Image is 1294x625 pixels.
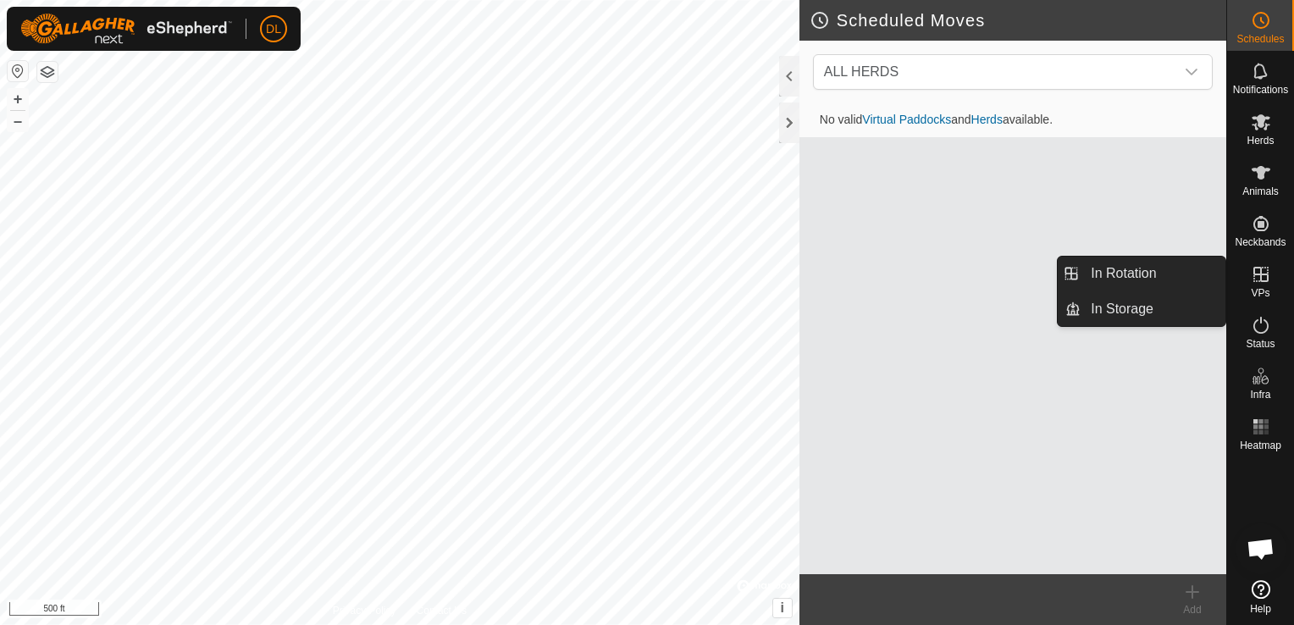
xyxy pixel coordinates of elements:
div: dropdown trigger [1175,55,1208,89]
span: Notifications [1233,85,1288,95]
a: In Rotation [1081,257,1225,290]
a: In Storage [1081,292,1225,326]
span: i [781,600,784,615]
span: Help [1250,604,1271,614]
img: Gallagher Logo [20,14,232,44]
span: Schedules [1236,34,1284,44]
span: In Rotation [1091,263,1156,284]
span: ALL HERDS [824,64,899,79]
span: DL [266,20,281,38]
span: ALL HERDS [817,55,1175,89]
a: Virtual Paddocks [862,113,951,126]
a: Contact Us [417,603,467,618]
span: Animals [1242,186,1279,196]
span: Neckbands [1235,237,1286,247]
span: Infra [1250,390,1270,400]
li: In Storage [1058,292,1225,326]
button: – [8,111,28,131]
a: Help [1227,573,1294,621]
span: Heatmap [1240,440,1281,451]
span: VPs [1251,288,1269,298]
div: Add [1159,602,1226,617]
button: i [773,599,792,617]
button: Map Layers [37,62,58,82]
a: Privacy Policy [333,603,396,618]
span: Status [1246,339,1275,349]
button: Reset Map [8,61,28,81]
span: In Storage [1091,299,1153,319]
li: In Rotation [1058,257,1225,290]
span: No valid and available. [806,113,1066,126]
button: + [8,89,28,109]
a: Herds [971,113,1003,126]
span: Herds [1247,136,1274,146]
a: Open chat [1236,523,1286,574]
h2: Scheduled Moves [810,10,1226,30]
